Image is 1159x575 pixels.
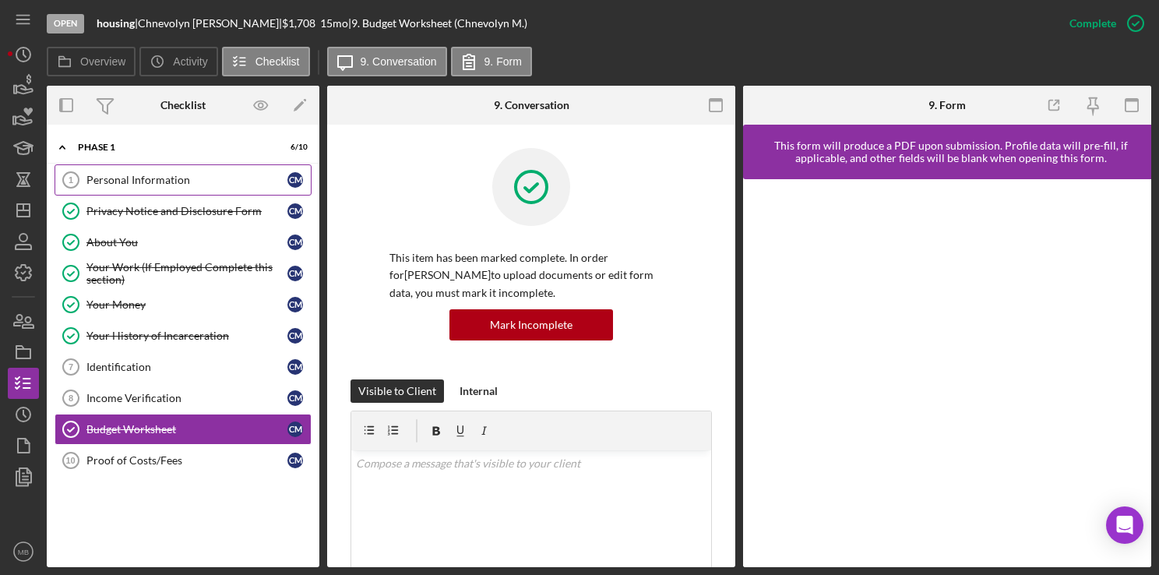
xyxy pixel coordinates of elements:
[287,390,303,406] div: C M
[55,383,312,414] a: 8Income VerificationCM
[55,196,312,227] a: Privacy Notice and Disclosure FormCM
[8,536,39,567] button: MB
[78,143,269,152] div: Phase 1
[86,298,287,311] div: Your Money
[47,14,84,34] div: Open
[47,47,136,76] button: Overview
[18,548,29,556] text: MB
[484,55,522,68] label: 9. Form
[751,139,1151,164] div: This form will produce a PDF upon submission. Profile data will pre-fill, if applicable, and othe...
[55,164,312,196] a: 1Personal InformationCM
[86,174,287,186] div: Personal Information
[449,309,613,340] button: Mark Incomplete
[65,456,75,465] tspan: 10
[460,379,498,403] div: Internal
[287,266,303,281] div: C M
[287,297,303,312] div: C M
[222,47,310,76] button: Checklist
[86,205,287,217] div: Privacy Notice and Disclosure Form
[351,379,444,403] button: Visible to Client
[55,351,312,383] a: 7IdentificationCM
[451,47,532,76] button: 9. Form
[80,55,125,68] label: Overview
[55,258,312,289] a: Your Work (If Employed Complete this section)CM
[86,330,287,342] div: Your History of Incarceration
[287,172,303,188] div: C M
[69,175,73,185] tspan: 1
[160,99,206,111] div: Checklist
[389,249,673,302] p: This item has been marked complete. In order for [PERSON_NAME] to upload documents or edit form d...
[327,47,447,76] button: 9. Conversation
[320,17,348,30] div: 15 mo
[173,55,207,68] label: Activity
[282,16,315,30] span: $1,708
[358,379,436,403] div: Visible to Client
[928,99,966,111] div: 9. Form
[287,203,303,219] div: C M
[1106,506,1143,544] div: Open Intercom Messenger
[97,17,138,30] div: |
[86,454,287,467] div: Proof of Costs/Fees
[1069,8,1116,39] div: Complete
[494,99,569,111] div: 9. Conversation
[287,453,303,468] div: C M
[86,392,287,404] div: Income Verification
[287,328,303,344] div: C M
[69,393,73,403] tspan: 8
[759,195,1137,552] iframe: Lenderfit form
[280,143,308,152] div: 6 / 10
[1054,8,1151,39] button: Complete
[55,227,312,258] a: About YouCM
[55,320,312,351] a: Your History of IncarcerationCM
[69,362,73,372] tspan: 7
[255,55,300,68] label: Checklist
[97,16,135,30] b: housing
[287,359,303,375] div: C M
[361,55,437,68] label: 9. Conversation
[139,47,217,76] button: Activity
[490,309,572,340] div: Mark Incomplete
[55,445,312,476] a: 10Proof of Costs/FeesCM
[55,414,312,445] a: Budget WorksheetCM
[287,422,303,437] div: C M
[86,423,287,436] div: Budget Worksheet
[287,235,303,250] div: C M
[452,379,506,403] button: Internal
[55,289,312,320] a: Your MoneyCM
[86,236,287,249] div: About You
[86,261,287,286] div: Your Work (If Employed Complete this section)
[348,17,527,30] div: | 9. Budget Worksheet (Chnevolyn M.)
[86,361,287,373] div: Identification
[138,17,282,30] div: Chnevolyn [PERSON_NAME] |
